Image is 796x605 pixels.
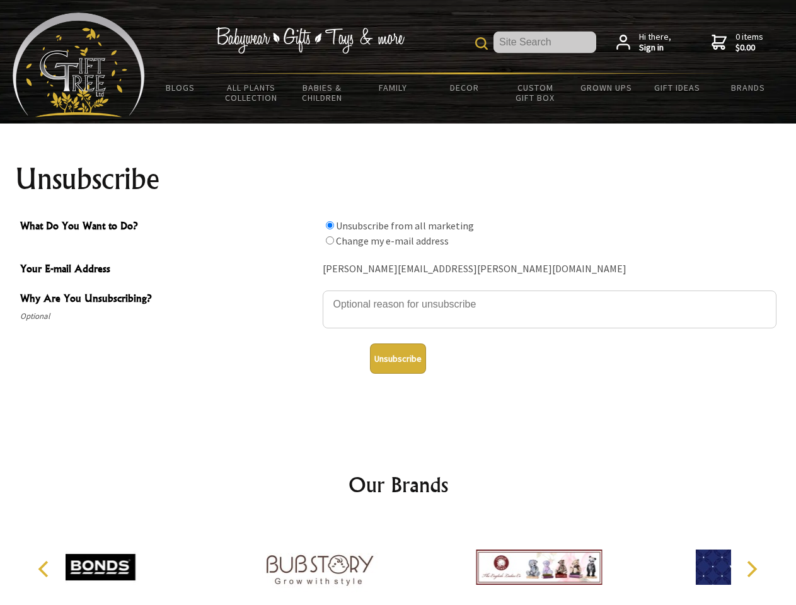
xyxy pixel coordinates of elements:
[20,309,316,324] span: Optional
[429,74,500,101] a: Decor
[493,32,596,53] input: Site Search
[570,74,642,101] a: Grown Ups
[358,74,429,101] a: Family
[475,37,488,50] img: product search
[32,555,59,583] button: Previous
[15,164,782,194] h1: Unsubscribe
[216,74,287,111] a: All Plants Collection
[639,32,671,54] span: Hi there,
[712,32,763,54] a: 0 items$0.00
[20,218,316,236] span: What Do You Want to Do?
[326,236,334,245] input: What Do You Want to Do?
[13,13,145,117] img: Babyware - Gifts - Toys and more...
[713,74,784,101] a: Brands
[25,470,771,500] h2: Our Brands
[735,31,763,54] span: 0 items
[20,261,316,279] span: Your E-mail Address
[737,555,765,583] button: Next
[323,291,776,328] textarea: Why Are You Unsubscribing?
[336,219,474,232] label: Unsubscribe from all marketing
[326,221,334,229] input: What Do You Want to Do?
[735,42,763,54] strong: $0.00
[323,260,776,279] div: [PERSON_NAME][EMAIL_ADDRESS][PERSON_NAME][DOMAIN_NAME]
[500,74,571,111] a: Custom Gift Box
[639,42,671,54] strong: Sign in
[287,74,358,111] a: Babies & Children
[20,291,316,309] span: Why Are You Unsubscribing?
[145,74,216,101] a: BLOGS
[616,32,671,54] a: Hi there,Sign in
[642,74,713,101] a: Gift Ideas
[216,27,405,54] img: Babywear - Gifts - Toys & more
[336,234,449,247] label: Change my e-mail address
[370,343,426,374] button: Unsubscribe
